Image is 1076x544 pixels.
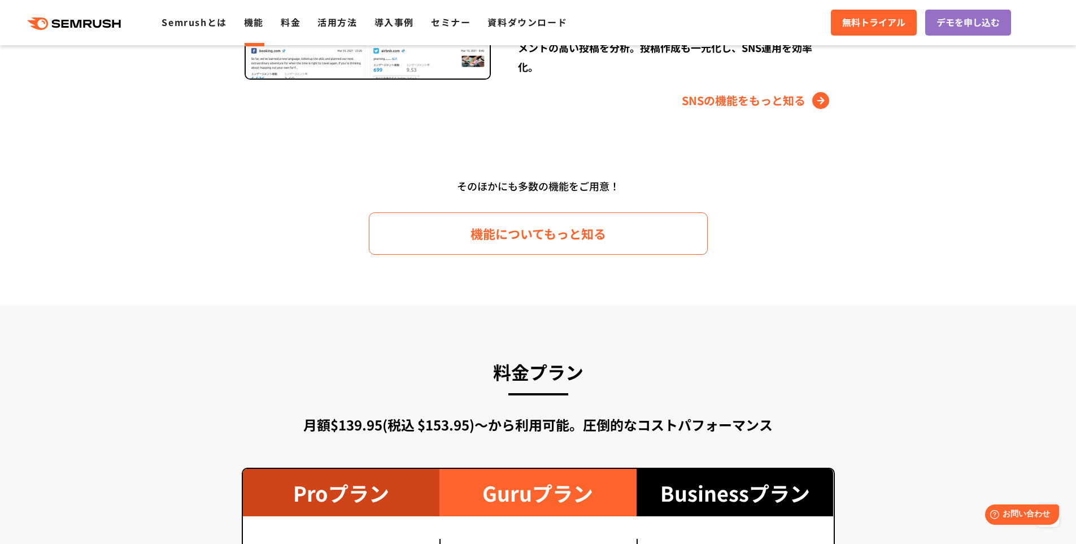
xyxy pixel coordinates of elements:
div: そのほかにも多数の機能をご用意！ [214,176,863,197]
a: セミナー [431,15,471,29]
a: デモを申し込む [925,10,1011,36]
h3: 料金プラン [242,356,835,387]
a: 料金 [281,15,300,29]
a: SNSの機能をもっと知る [682,92,832,110]
div: 月額$139.95(税込 $153.95)〜から利用可能。圧倒的なコストパフォーマンス [242,415,835,435]
div: Businessプラン [637,469,834,516]
a: 活用方法 [317,15,357,29]
a: 導入事例 [374,15,414,29]
iframe: Help widget launcher [975,500,1064,532]
span: 無料トライアル [842,15,905,30]
a: 資料ダウンロード [487,15,567,29]
a: 機能についてもっと知る [369,212,708,255]
span: 機能についてもっと知る [471,224,606,243]
div: 競合のSNSアカウントをトラッキングし、投稿パターンやエンゲージメントの高い投稿を分析。投稿作成も一元化し、SNS運用を効率化。 [518,19,831,76]
div: Proプラン [243,469,440,516]
div: Guruプラン [439,469,637,516]
a: Semrushとは [162,15,226,29]
a: 無料トライアル [831,10,917,36]
a: 機能 [244,15,264,29]
span: デモを申し込む [936,15,1000,30]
